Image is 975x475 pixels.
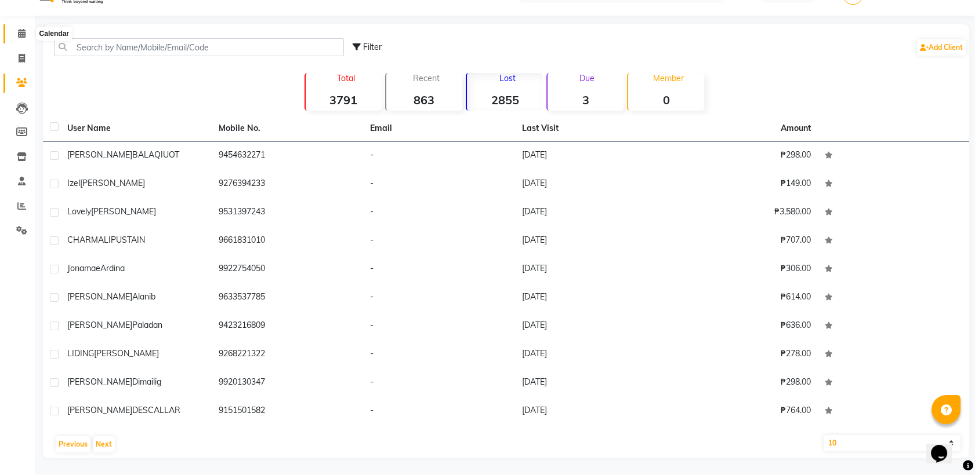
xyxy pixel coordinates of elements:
input: Search by Name/Mobile/Email/Code [54,38,344,56]
td: ₱3,580.00 [666,199,818,227]
td: [DATE] [514,284,666,312]
span: Jonamae [67,263,100,273]
div: Calendar [37,27,72,41]
strong: 0 [628,93,704,107]
td: 9922754050 [212,255,363,284]
td: ₱636.00 [666,312,818,341]
td: ₱298.00 [666,369,818,397]
td: [DATE] [514,142,666,170]
td: - [363,170,514,199]
span: Ardina [100,263,125,273]
td: [DATE] [514,170,666,199]
td: - [363,341,514,369]
span: [PERSON_NAME] [67,149,132,160]
p: Lost [472,73,543,83]
span: BALAQIUOT [132,149,179,160]
td: - [363,284,514,312]
td: - [363,397,514,426]
td: 9454632271 [212,142,363,170]
span: DESCALLAR [132,405,180,415]
td: [DATE] [514,369,666,397]
span: Alanib [132,291,155,302]
span: Lovely [67,206,91,217]
button: Previous [56,436,90,452]
td: [DATE] [514,227,666,255]
td: 9268221322 [212,341,363,369]
td: 9423216809 [212,312,363,341]
strong: 3791 [306,93,382,107]
th: Mobile No. [212,115,363,142]
span: [PERSON_NAME] [80,178,145,188]
span: LIDING [67,348,94,359]
span: ALIPUSTAIN [98,235,145,245]
th: Last Visit [514,115,666,142]
th: Email [363,115,514,142]
p: Total [310,73,382,83]
td: ₱764.00 [666,397,818,426]
td: ₱278.00 [666,341,818,369]
p: Recent [391,73,462,83]
td: - [363,142,514,170]
td: - [363,369,514,397]
td: ₱298.00 [666,142,818,170]
td: 9151501582 [212,397,363,426]
td: [DATE] [514,255,666,284]
span: [PERSON_NAME] [67,320,132,330]
td: [DATE] [514,397,666,426]
td: - [363,312,514,341]
td: 9920130347 [212,369,363,397]
td: [DATE] [514,312,666,341]
td: 9661831010 [212,227,363,255]
span: CHARM [67,235,98,245]
span: [PERSON_NAME] [94,348,159,359]
iframe: chat widget [926,429,963,463]
strong: 2855 [467,93,543,107]
strong: 3 [548,93,624,107]
span: Filter [363,42,382,52]
span: [PERSON_NAME] [67,291,132,302]
td: ₱614.00 [666,284,818,312]
td: 9531397243 [212,199,363,227]
td: ₱149.00 [666,170,818,199]
span: Paladan [132,320,162,330]
td: 9633537785 [212,284,363,312]
td: [DATE] [514,341,666,369]
p: Member [633,73,704,83]
a: Add Client [917,39,966,56]
span: [PERSON_NAME] [67,405,132,415]
td: - [363,199,514,227]
td: 9276394233 [212,170,363,199]
span: [PERSON_NAME] [91,206,156,217]
th: Amount [774,115,818,141]
td: [DATE] [514,199,666,227]
td: - [363,227,514,255]
td: ₱707.00 [666,227,818,255]
button: Next [93,436,115,452]
td: ₱306.00 [666,255,818,284]
td: - [363,255,514,284]
span: Dimailig [132,377,161,387]
span: [PERSON_NAME] [67,377,132,387]
th: User Name [60,115,212,142]
span: Izel [67,178,80,188]
p: Due [550,73,624,83]
strong: 863 [386,93,462,107]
